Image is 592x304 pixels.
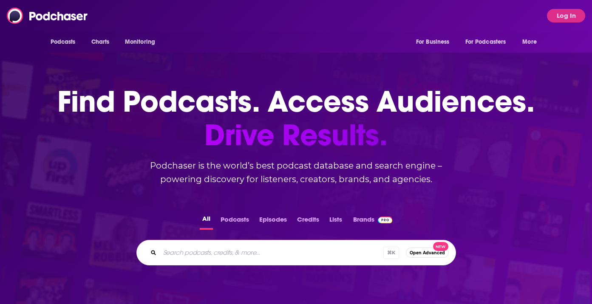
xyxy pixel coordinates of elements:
[406,248,449,258] button: Open AdvancedNew
[257,213,289,230] button: Episodes
[516,34,547,50] button: open menu
[45,34,87,50] button: open menu
[119,34,166,50] button: open menu
[57,118,535,152] span: Drive Results.
[416,36,450,48] span: For Business
[465,36,506,48] span: For Podcasters
[57,85,535,152] h1: Find Podcasts. Access Audiences.
[353,213,393,230] a: BrandsPodchaser Pro
[160,246,383,259] input: Search podcasts, credits, & more...
[410,34,460,50] button: open menu
[7,8,88,24] img: Podchaser - Follow, Share and Rate Podcasts
[125,36,155,48] span: Monitoring
[547,9,585,23] button: Log In
[522,36,537,48] span: More
[136,240,456,265] div: Search podcasts, credits, & more...
[200,213,213,230] button: All
[460,34,518,50] button: open menu
[295,213,322,230] button: Credits
[51,36,76,48] span: Podcasts
[126,159,466,186] h2: Podchaser is the world’s best podcast database and search engine – powering discovery for listene...
[218,213,252,230] button: Podcasts
[91,36,110,48] span: Charts
[433,242,448,251] span: New
[383,247,399,259] span: ⌘ K
[86,34,115,50] a: Charts
[327,213,345,230] button: Lists
[410,251,445,255] span: Open Advanced
[378,217,393,223] img: Podchaser Pro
